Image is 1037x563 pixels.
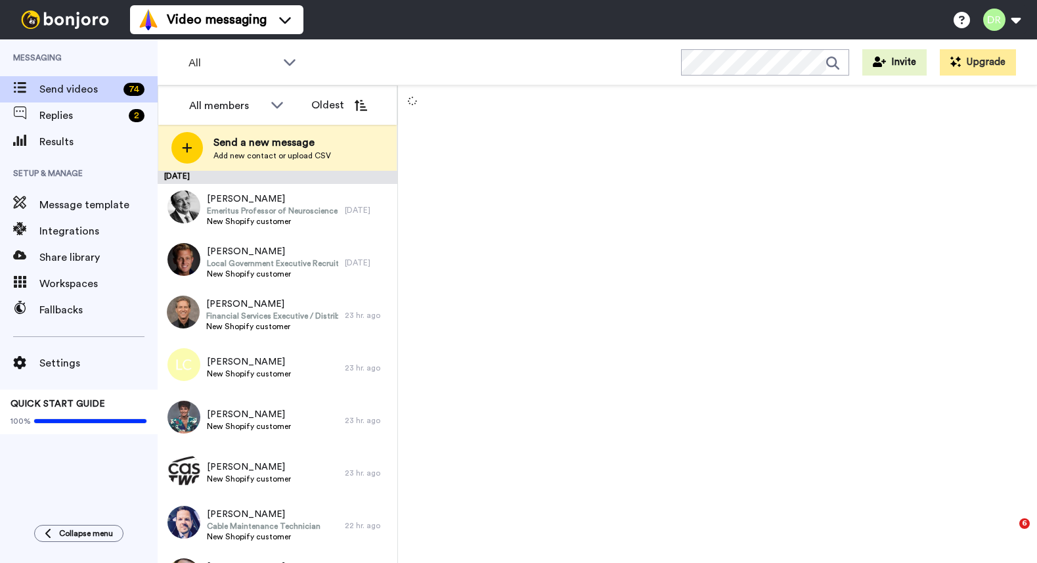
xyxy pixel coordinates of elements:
[207,192,338,206] span: [PERSON_NAME]
[862,49,927,76] button: Invite
[167,243,200,276] img: 23f93399-f318-4349-b2e2-07371f92a33e.jpg
[207,474,291,484] span: New Shopify customer
[11,416,31,426] span: 100%
[167,348,200,381] img: lc.png
[207,508,320,521] span: [PERSON_NAME]
[207,269,338,279] span: New Shopify customer
[188,55,276,71] span: All
[207,355,291,369] span: [PERSON_NAME]
[345,468,391,478] div: 23 hr. ago
[39,302,158,318] span: Fallbacks
[207,245,338,258] span: [PERSON_NAME]
[207,258,338,269] span: Local Government Executive Recruiter
[207,408,291,421] span: [PERSON_NAME]
[39,355,158,371] span: Settings
[16,11,114,29] img: bj-logo-header-white.svg
[206,321,338,332] span: New Shopify customer
[301,92,377,118] button: Oldest
[167,191,200,223] img: 8cf7c008-5eae-4998-9f40-f40479542576.jpg
[39,134,158,150] span: Results
[207,369,291,379] span: New Shopify customer
[345,415,391,426] div: 23 hr. ago
[39,223,158,239] span: Integrations
[207,461,291,474] span: [PERSON_NAME]
[345,205,391,215] div: [DATE]
[207,206,338,216] span: Emeritus Professor of Neuroscience
[167,453,200,486] img: f5ba41fc-d32d-4f63-a6fc-7ee0ff7282b1.jpg
[39,108,123,124] span: Replies
[207,216,338,227] span: New Shopify customer
[167,506,200,539] img: 7e0afbc0-2543-4067-9a25-64eda5a1b906.jpg
[39,197,158,213] span: Message template
[207,521,320,531] span: Cable Maintenance Technician
[138,9,159,30] img: vm-color.svg
[206,298,338,311] span: [PERSON_NAME]
[167,11,267,29] span: Video messaging
[39,276,158,292] span: Workspaces
[129,109,144,122] div: 2
[39,250,158,265] span: Share library
[207,421,291,432] span: New Shopify customer
[123,83,144,96] div: 74
[167,401,200,434] img: c89881e7-0d5d-4b12-a598-e04fc6417645.jpg
[189,98,264,114] div: All members
[158,171,397,184] div: [DATE]
[207,531,320,542] span: New Shopify customer
[213,150,331,161] span: Add new contact or upload CSV
[39,81,118,97] span: Send videos
[213,135,331,150] span: Send a new message
[940,49,1016,76] button: Upgrade
[345,520,391,531] div: 22 hr. ago
[345,310,391,321] div: 23 hr. ago
[34,525,123,542] button: Collapse menu
[59,528,113,539] span: Collapse menu
[1019,518,1030,529] span: 6
[992,518,1024,550] iframe: Intercom live chat
[206,311,338,321] span: Financial Services Executive / Distribution Leader
[345,258,391,268] div: [DATE]
[167,296,200,328] img: 240480a4-fd21-4c8a-b4f1-0ec74756e50e.jpg
[345,363,391,373] div: 23 hr. ago
[11,399,105,409] span: QUICK START GUIDE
